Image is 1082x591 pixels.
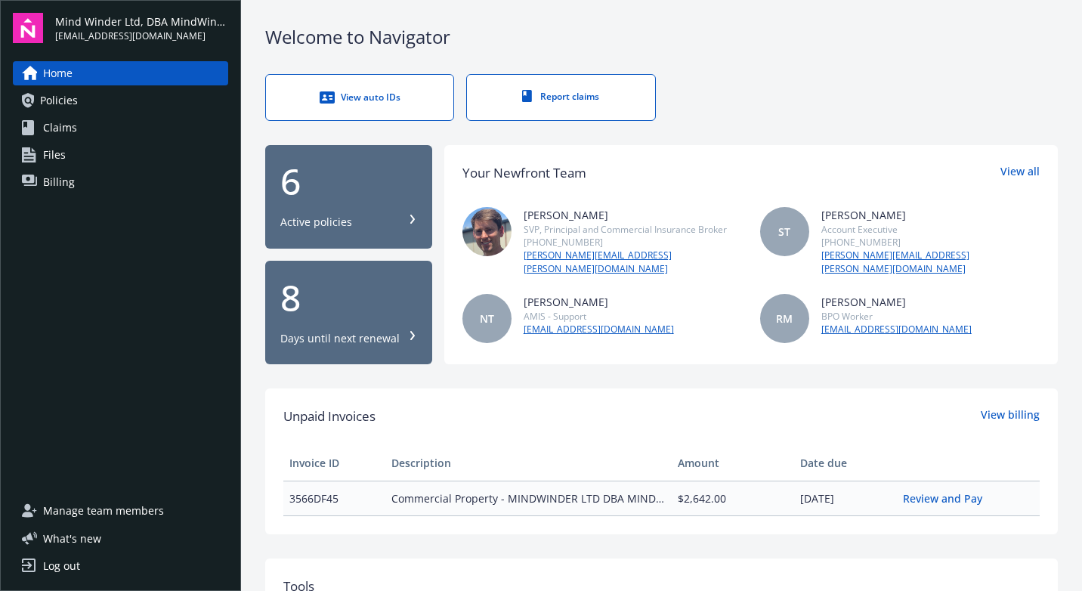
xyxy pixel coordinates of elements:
span: Claims [43,116,77,140]
a: Claims [13,116,228,140]
span: Files [43,143,66,167]
span: RM [776,311,793,326]
th: Date due [794,445,896,481]
img: photo [462,207,512,256]
button: What's new [13,531,125,546]
a: Manage team members [13,499,228,523]
a: [PERSON_NAME][EMAIL_ADDRESS][PERSON_NAME][DOMAIN_NAME] [821,249,1040,276]
div: Active policies [280,215,352,230]
td: [DATE] [794,481,896,516]
a: Policies [13,88,228,113]
div: Welcome to Navigator [265,24,1058,50]
a: View all [1000,163,1040,183]
div: [PERSON_NAME] [821,207,1040,223]
a: View billing [981,407,1040,426]
span: Commercial Property - MINDWINDER LTD DBA MINDWINDER AVIATION - PRTP07027746-006 [391,490,666,506]
button: 6Active policies [265,145,432,249]
button: 8Days until next renewal [265,261,432,364]
span: What ' s new [43,531,101,546]
a: Home [13,61,228,85]
div: Days until next renewal [280,331,400,346]
th: Amount [672,445,794,481]
div: Account Executive [821,223,1040,236]
span: Manage team members [43,499,164,523]
span: ST [778,224,790,240]
td: $2,642.00 [672,481,794,516]
div: 8 [280,280,417,316]
span: Policies [40,88,78,113]
div: [PERSON_NAME] [821,294,972,310]
button: Mind Winder Ltd, DBA MindWinder Aviation[EMAIL_ADDRESS][DOMAIN_NAME] [55,13,228,43]
div: AMIS - Support [524,310,674,323]
img: navigator-logo.svg [13,13,43,43]
div: 6 [280,163,417,200]
div: Report claims [497,90,624,103]
th: Invoice ID [283,445,385,481]
div: [PERSON_NAME] [524,294,674,310]
span: Billing [43,170,75,194]
div: BPO Worker [821,310,972,323]
a: [EMAIL_ADDRESS][DOMAIN_NAME] [821,323,972,336]
th: Description [385,445,672,481]
div: View auto IDs [296,90,423,105]
a: [EMAIL_ADDRESS][DOMAIN_NAME] [524,323,674,336]
a: Review and Pay [903,491,994,506]
span: [EMAIL_ADDRESS][DOMAIN_NAME] [55,29,228,43]
div: [PERSON_NAME] [524,207,742,223]
a: View auto IDs [265,74,454,121]
a: Report claims [466,74,655,121]
span: Mind Winder Ltd, DBA MindWinder Aviation [55,14,228,29]
span: NT [480,311,494,326]
span: Home [43,61,73,85]
a: Billing [13,170,228,194]
span: Unpaid Invoices [283,407,376,426]
a: [PERSON_NAME][EMAIL_ADDRESS][PERSON_NAME][DOMAIN_NAME] [524,249,742,276]
div: [PHONE_NUMBER] [524,236,742,249]
div: [PHONE_NUMBER] [821,236,1040,249]
td: 3566DF45 [283,481,385,516]
div: Log out [43,554,80,578]
div: Your Newfront Team [462,163,586,183]
a: Files [13,143,228,167]
div: SVP, Principal and Commercial Insurance Broker [524,223,742,236]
